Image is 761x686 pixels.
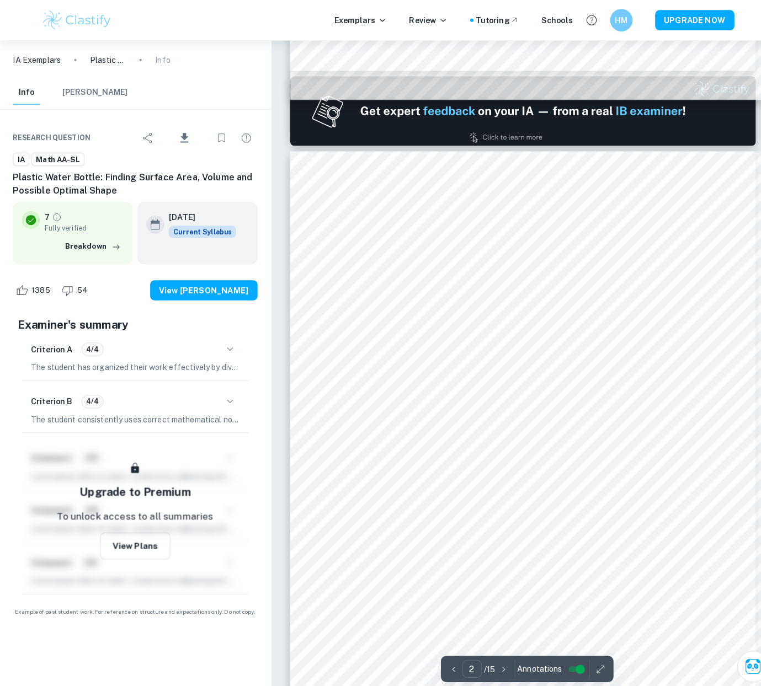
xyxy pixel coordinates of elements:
[57,276,92,294] div: Dislike
[31,152,82,163] span: Math AA-SL
[25,280,55,291] span: 1385
[81,338,101,348] span: 4/4
[13,150,29,164] a: IA
[98,523,167,549] button: View Plans
[166,207,223,219] h6: [DATE]
[70,280,92,291] span: 54
[44,207,49,219] p: 7
[643,10,721,30] button: UPGRADE NOW
[508,651,552,662] span: Annotations
[13,597,253,605] span: Example of past student work. For reference on structure and expectations only. Do not copy.
[152,53,167,65] p: Info
[571,10,590,29] button: Help and Feedback
[30,406,235,418] p: The student consistently uses correct mathematical notation, symbols, and terminology throughout ...
[402,14,439,26] p: Review
[13,79,39,103] button: Info
[13,276,55,294] div: Like
[44,219,121,229] span: Fully verified
[147,275,253,295] button: View [PERSON_NAME]
[158,121,204,150] div: Download
[467,14,509,26] a: Tutoring
[61,79,125,103] button: [PERSON_NAME]
[13,152,28,163] span: IA
[30,337,71,349] h6: Criterion A
[13,168,253,194] h6: Plastic Water Bottle: Finding Surface Area, Volume and Possible Optimal Shape
[531,14,562,26] a: Schools
[723,639,754,669] button: Ask Clai
[328,14,380,26] p: Exemplars
[78,475,187,491] h5: Upgrade to Premium
[166,222,232,234] div: This exemplar is based on the current syllabus. Feel free to refer to it for inspiration/ideas wh...
[13,53,60,65] a: IA Exemplars
[475,651,486,663] p: / 15
[206,125,228,147] div: Bookmark
[166,222,232,234] span: Current Syllabus
[13,131,89,141] span: Research question
[61,234,121,250] button: Breakdown
[603,14,616,26] h6: HM
[31,150,83,164] a: Math AA-SL
[30,388,71,400] h6: Criterion B
[30,355,235,367] p: The student has organized their work effectively by dividing it into sections and further subdivi...
[134,125,156,147] div: Share
[41,9,111,31] img: Clastify logo
[231,125,253,147] div: Report issue
[88,53,124,65] p: Plastic Water Bottle: Finding Surface Area, Volume and Possible Optimal Shape
[51,208,61,218] a: Grade fully verified
[56,500,209,514] p: To unlock access to all summaries
[599,9,621,31] button: HM
[81,389,101,399] span: 4/4
[285,75,741,143] img: Ad
[17,310,248,327] h5: Examiner's summary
